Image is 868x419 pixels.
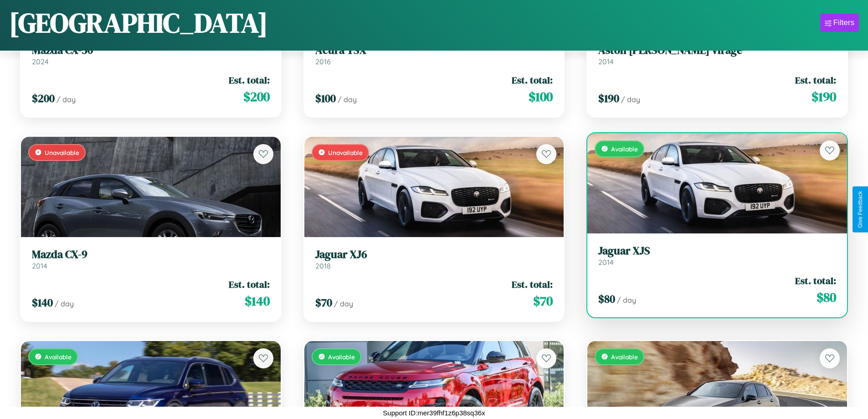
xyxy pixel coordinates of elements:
[338,95,357,104] span: / day
[598,91,619,106] span: $ 190
[315,57,331,66] span: 2016
[32,248,270,270] a: Mazda CX-92014
[529,88,553,106] span: $ 100
[32,57,49,66] span: 2024
[9,4,268,41] h1: [GEOGRAPHIC_DATA]
[32,248,270,261] h3: Mazda CX-9
[812,88,836,106] span: $ 190
[533,292,553,310] span: $ 70
[315,44,553,57] h3: Acura TSX
[328,149,363,156] span: Unavailable
[315,248,553,261] h3: Jaguar XJ6
[598,44,836,57] h3: Aston [PERSON_NAME] Virage
[611,353,638,361] span: Available
[512,278,553,291] span: Est. total:
[315,248,553,270] a: Jaguar XJ62018
[334,299,353,308] span: / day
[45,149,79,156] span: Unavailable
[512,73,553,87] span: Est. total:
[598,244,836,258] h3: Jaguar XJS
[32,44,270,57] h3: Mazda CX-50
[56,95,76,104] span: / day
[820,14,859,32] button: Filters
[795,73,836,87] span: Est. total:
[45,353,72,361] span: Available
[55,299,74,308] span: / day
[243,88,270,106] span: $ 200
[32,44,270,66] a: Mazda CX-502024
[315,261,331,270] span: 2018
[229,73,270,87] span: Est. total:
[598,57,614,66] span: 2014
[598,291,615,306] span: $ 80
[383,407,485,419] p: Support ID: mer39fhf1z6p38sq36x
[833,18,854,27] div: Filters
[315,91,336,106] span: $ 100
[245,292,270,310] span: $ 140
[795,274,836,287] span: Est. total:
[621,95,640,104] span: / day
[817,288,836,306] span: $ 80
[598,244,836,267] a: Jaguar XJS2014
[598,44,836,66] a: Aston [PERSON_NAME] Virage2014
[598,258,614,267] span: 2014
[32,295,53,310] span: $ 140
[328,353,355,361] span: Available
[857,191,863,228] div: Give Feedback
[32,91,55,106] span: $ 200
[229,278,270,291] span: Est. total:
[32,261,47,270] span: 2014
[315,44,553,66] a: Acura TSX2016
[315,295,332,310] span: $ 70
[611,145,638,153] span: Available
[617,295,636,305] span: / day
